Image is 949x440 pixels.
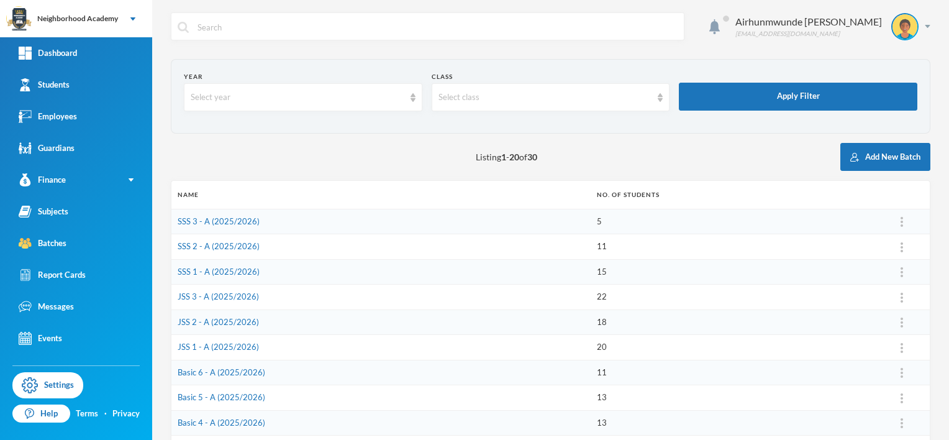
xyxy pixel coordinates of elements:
[171,181,591,209] th: Name
[191,91,404,104] div: Select year
[19,142,75,155] div: Guardians
[178,418,265,428] a: Basic 4 - A (2025/2026)
[901,242,903,252] img: ...
[591,259,874,285] td: 15
[591,181,874,209] th: No. of students
[901,318,903,328] img: ...
[591,209,874,234] td: 5
[591,309,874,335] td: 18
[19,110,77,123] div: Employees
[901,368,903,378] img: ...
[735,29,882,39] div: [EMAIL_ADDRESS][DOMAIN_NAME]
[19,237,66,250] div: Batches
[438,91,652,104] div: Select class
[12,372,83,398] a: Settings
[901,393,903,403] img: ...
[76,408,98,420] a: Terms
[184,72,422,81] div: Year
[178,291,259,301] a: JSS 3 - A (2025/2026)
[19,205,68,218] div: Subjects
[178,22,189,33] img: search
[19,300,74,313] div: Messages
[178,367,265,377] a: Basic 6 - A (2025/2026)
[901,343,903,353] img: ...
[178,342,259,352] a: JSS 1 - A (2025/2026)
[892,14,917,39] img: STUDENT
[591,360,874,385] td: 11
[19,268,86,282] div: Report Cards
[679,83,917,111] button: Apply Filter
[509,152,519,162] b: 20
[104,408,107,420] div: ·
[840,143,930,171] button: Add New Batch
[591,335,874,360] td: 20
[901,267,903,277] img: ...
[12,405,70,423] a: Help
[196,13,678,41] input: Search
[591,410,874,436] td: 13
[19,173,66,186] div: Finance
[735,14,882,29] div: Airhunmwunde [PERSON_NAME]
[37,13,118,24] div: Neighborhood Academy
[901,293,903,303] img: ...
[527,152,537,162] b: 30
[178,241,260,251] a: SSS 2 - A (2025/2026)
[432,72,670,81] div: Class
[19,47,77,60] div: Dashboard
[591,385,874,411] td: 13
[178,392,265,402] a: Basic 5 - A (2025/2026)
[178,216,260,226] a: SSS 3 - A (2025/2026)
[178,267,260,277] a: SSS 1 - A (2025/2026)
[112,408,140,420] a: Privacy
[901,217,903,227] img: ...
[178,317,259,327] a: JSS 2 - A (2025/2026)
[501,152,506,162] b: 1
[591,234,874,260] td: 11
[901,418,903,428] img: ...
[591,285,874,310] td: 22
[476,150,537,163] span: Listing - of
[7,7,32,32] img: logo
[19,332,62,345] div: Events
[19,78,70,91] div: Students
